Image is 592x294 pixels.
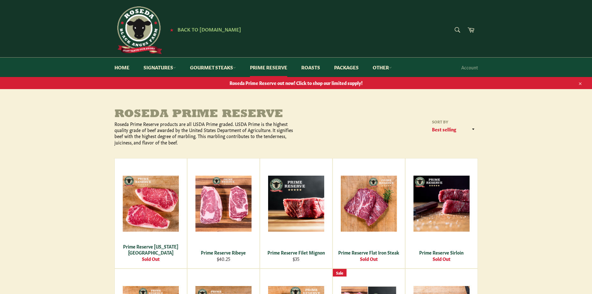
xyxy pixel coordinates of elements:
[430,119,478,124] label: Sort by
[119,256,183,262] div: Sold Out
[178,26,241,32] span: Back to [DOMAIN_NAME]
[119,243,183,256] div: Prime Reserve [US_STATE][GEOGRAPHIC_DATA]
[337,256,401,262] div: Sold Out
[184,58,242,77] a: Gourmet Steaks
[114,6,162,54] img: Roseda Beef
[167,27,241,32] a: ★ Back to [DOMAIN_NAME]
[268,176,324,232] img: Prime Reserve Filet Mignon
[264,249,328,255] div: Prime Reserve Filet Mignon
[114,158,187,269] a: Prime Reserve New York Strip Prime Reserve [US_STATE][GEOGRAPHIC_DATA] Sold Out
[137,58,182,77] a: Signatures
[114,121,296,145] p: Roseda Prime Reserve products are all USDA Prime graded. USDA Prime is the highest quality grade ...
[337,249,401,255] div: Prime Reserve Flat Iron Steak
[191,256,255,262] div: $40.25
[187,158,260,269] a: Prime Reserve Ribeye Prime Reserve Ribeye $40.25
[458,58,481,77] a: Account
[260,158,333,269] a: Prime Reserve Filet Mignon Prime Reserve Filet Mignon $35
[405,158,478,269] a: Prime Reserve Sirloin Prime Reserve Sirloin Sold Out
[114,108,296,121] h1: Roseda Prime Reserve
[170,27,173,32] span: ★
[333,269,347,277] div: Sale
[333,158,405,269] a: Prime Reserve Flat Iron Steak Prime Reserve Flat Iron Steak Sold Out
[264,256,328,262] div: $35
[341,176,397,232] img: Prime Reserve Flat Iron Steak
[328,58,365,77] a: Packages
[123,176,179,232] img: Prime Reserve New York Strip
[409,256,473,262] div: Sold Out
[366,58,398,77] a: Other
[413,176,470,232] img: Prime Reserve Sirloin
[409,249,473,255] div: Prime Reserve Sirloin
[295,58,326,77] a: Roasts
[191,249,255,255] div: Prime Reserve Ribeye
[244,58,294,77] a: Prime Reserve
[195,176,252,232] img: Prime Reserve Ribeye
[108,58,136,77] a: Home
